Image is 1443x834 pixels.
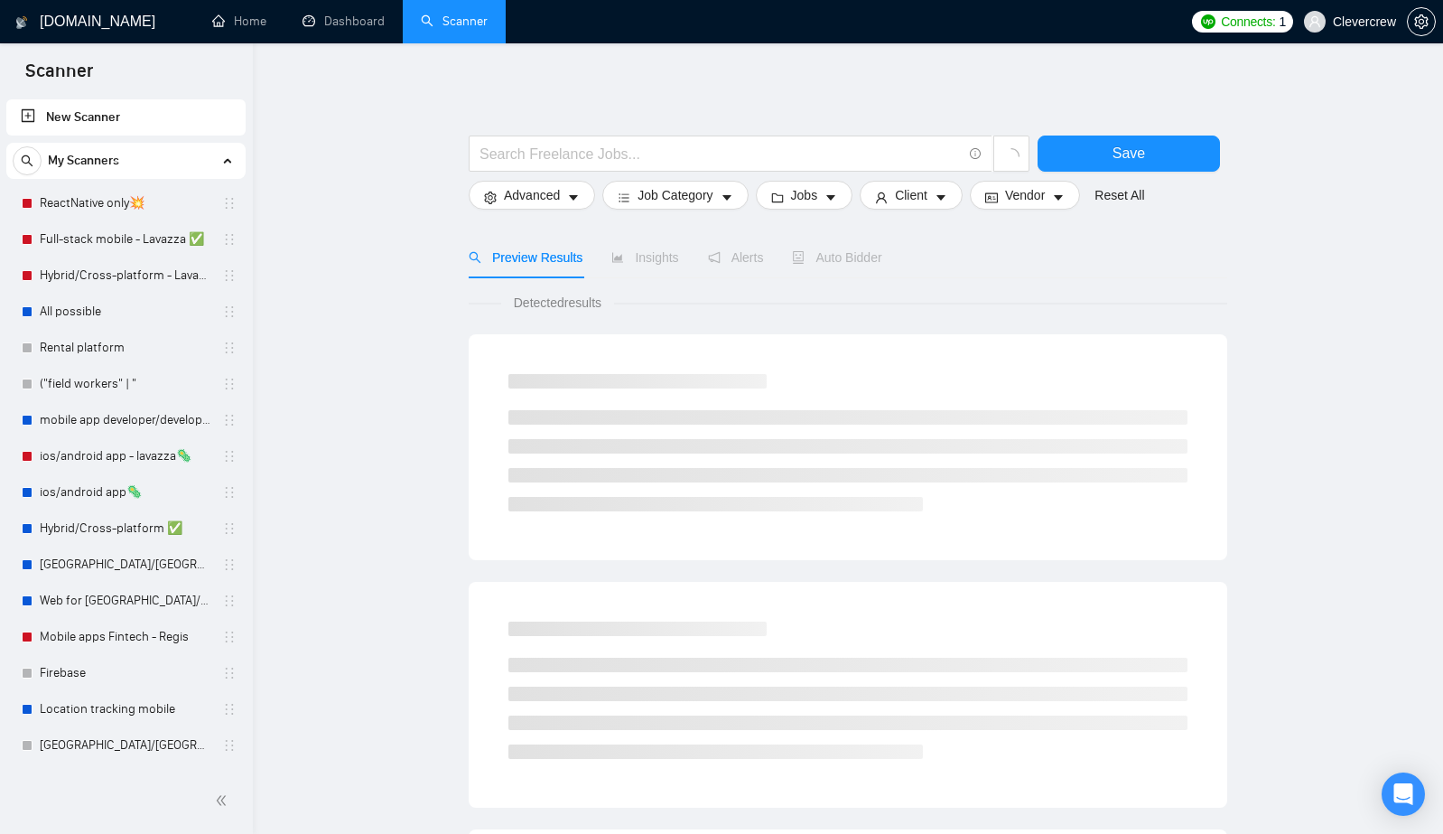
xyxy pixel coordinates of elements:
button: Save [1038,136,1220,172]
a: Web for [GEOGRAPHIC_DATA]/[GEOGRAPHIC_DATA] [40,583,211,619]
button: userClientcaret-down [860,181,963,210]
a: [GEOGRAPHIC_DATA]/[GEOGRAPHIC_DATA] [40,547,211,583]
span: caret-down [935,191,947,204]
span: holder [222,521,237,536]
button: folderJobscaret-down [756,181,853,210]
span: Vendor [1005,185,1045,205]
a: setting [1407,14,1436,29]
span: idcard [985,191,998,204]
span: caret-down [567,191,580,204]
span: holder [222,341,237,355]
span: Insights [611,250,678,265]
a: Reset All [1094,185,1144,205]
a: New Scanner [21,99,231,136]
span: Preview Results [469,250,582,265]
a: dashboardDashboard [303,14,385,29]
a: Firebase [40,655,211,691]
span: robot [792,251,805,264]
span: Save [1113,142,1145,164]
a: ReactNative only💥 [40,185,211,221]
a: Rental platform [40,330,211,366]
a: searchScanner [421,14,488,29]
span: user [875,191,888,204]
img: upwork-logo.png [1201,14,1215,29]
span: 1 [1279,12,1286,32]
span: setting [484,191,497,204]
a: Hybrid/Cross-platform ✅ [40,511,211,547]
span: Scanner [11,58,107,96]
span: Client [895,185,927,205]
span: holder [222,738,237,753]
a: Hybrid/Cross-platform - Lavazza ✅ [40,258,211,294]
span: holder [222,666,237,680]
button: settingAdvancedcaret-down [469,181,595,210]
span: Advanced [504,185,560,205]
img: logo [15,8,28,37]
span: holder [222,413,237,427]
span: My Scanners [48,143,119,179]
input: Search Freelance Jobs... [479,143,962,165]
a: mobile app developer/development📲 [40,402,211,438]
span: notification [708,251,721,264]
a: ios/android app🦠 [40,474,211,511]
span: Auto Bidder [792,250,881,265]
a: ios/android app - lavazza🦠 [40,438,211,474]
button: idcardVendorcaret-down [970,181,1080,210]
span: holder [222,702,237,717]
span: holder [222,196,237,211]
span: folder [771,191,784,204]
span: holder [222,268,237,283]
a: Mobile apps Fintech - Regis [40,619,211,655]
span: caret-down [721,191,733,204]
span: holder [222,449,237,464]
span: holder [222,594,237,608]
a: Web [GEOGRAPHIC_DATA], [GEOGRAPHIC_DATA], [GEOGRAPHIC_DATA] [40,764,211,800]
span: holder [222,485,237,500]
span: area-chart [611,251,624,264]
span: info-circle [970,148,982,160]
a: ("field workers" | " [40,366,211,402]
span: bars [618,191,630,204]
span: search [14,155,41,167]
span: user [1308,15,1321,28]
button: search [13,146,42,175]
a: Full-stack mobile - Lavazza ✅ [40,221,211,258]
span: holder [222,305,237,319]
span: holder [222,232,237,247]
span: loading [1003,148,1019,164]
li: New Scanner [6,99,246,136]
button: setting [1407,7,1436,36]
a: Location tracking mobile [40,691,211,727]
span: double-left [215,792,233,810]
button: barsJob Categorycaret-down [602,181,748,210]
span: holder [222,377,237,391]
span: Alerts [708,250,764,265]
span: Connects: [1221,12,1275,32]
span: setting [1408,14,1435,29]
span: holder [222,558,237,572]
span: holder [222,630,237,644]
span: caret-down [824,191,837,204]
span: search [469,251,481,264]
div: Open Intercom Messenger [1382,773,1425,816]
a: All possible [40,294,211,330]
span: Detected results [501,293,614,313]
a: homeHome [212,14,266,29]
span: Job Category [638,185,712,205]
span: Jobs [791,185,818,205]
a: [GEOGRAPHIC_DATA]/[GEOGRAPHIC_DATA]/Quatar [40,727,211,764]
span: caret-down [1052,191,1065,204]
